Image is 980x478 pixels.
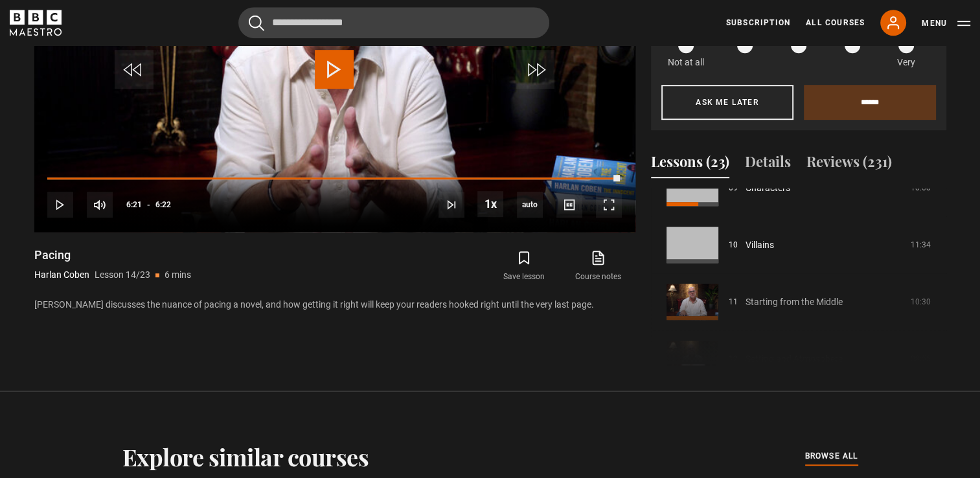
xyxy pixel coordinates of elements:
button: Save lesson [487,247,561,285]
p: Harlan Coben [34,268,89,282]
button: Fullscreen [596,192,622,218]
div: Progress Bar [47,177,621,180]
button: Toggle navigation [922,17,970,30]
button: Reviews (231) [806,151,892,178]
button: Next Lesson [439,192,464,218]
p: Not at all [668,56,704,69]
button: Submit the search query [249,15,264,31]
span: browse all [805,450,858,462]
button: Captions [556,192,582,218]
button: Ask me later [661,85,793,120]
h2: Explore similar courses [122,443,369,470]
input: Search [238,7,549,38]
a: Characters [746,181,790,195]
a: Course notes [561,247,635,285]
svg: BBC Maestro [10,10,62,36]
p: Very [894,56,919,69]
p: 6 mins [165,268,191,282]
span: 6:22 [155,193,171,216]
button: Lessons (23) [651,151,729,178]
h1: Pacing [34,247,191,263]
span: 6:21 [126,193,142,216]
p: [PERSON_NAME] discusses the nuance of pacing a novel, and how getting it right will keep your rea... [34,298,635,312]
a: Villains [746,238,774,252]
button: Mute [87,192,113,218]
p: Lesson 14/23 [95,268,150,282]
button: Details [745,151,791,178]
a: All Courses [806,17,865,28]
a: Subscription [726,17,790,28]
div: Current quality: 720p [517,192,543,218]
button: Play [47,192,73,218]
span: auto [517,192,543,218]
a: browse all [805,450,858,464]
span: - [147,200,150,209]
button: Playback Rate [477,191,503,217]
